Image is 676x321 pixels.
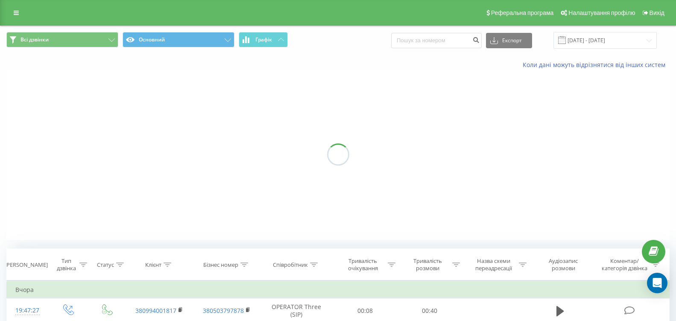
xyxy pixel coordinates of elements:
[135,306,176,315] a: 380994001817
[15,302,39,319] div: 19:47:27
[471,257,517,272] div: Назва схеми переадресації
[647,273,667,293] div: Open Intercom Messenger
[6,32,118,47] button: Всі дзвінки
[123,32,234,47] button: Основний
[273,261,308,268] div: Співробітник
[56,257,77,272] div: Тип дзвінка
[7,281,670,298] td: Вчора
[5,261,48,268] div: [PERSON_NAME]
[491,9,554,16] span: Реферальна програма
[650,9,664,16] span: Вихід
[523,61,670,69] a: Коли дані можуть відрізнятися вiд інших систем
[537,257,590,272] div: Аудіозапис розмови
[255,37,272,43] span: Графік
[391,33,482,48] input: Пошук за номером
[239,32,288,47] button: Графік
[600,257,650,272] div: Коментар/категорія дзвінка
[405,257,451,272] div: Тривалість розмови
[20,36,49,43] span: Всі дзвінки
[97,261,114,268] div: Статус
[568,9,635,16] span: Налаштування профілю
[340,257,386,272] div: Тривалість очікування
[203,306,244,315] a: 380503797878
[203,261,238,268] div: Бізнес номер
[145,261,161,268] div: Клієнт
[486,33,532,48] button: Експорт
